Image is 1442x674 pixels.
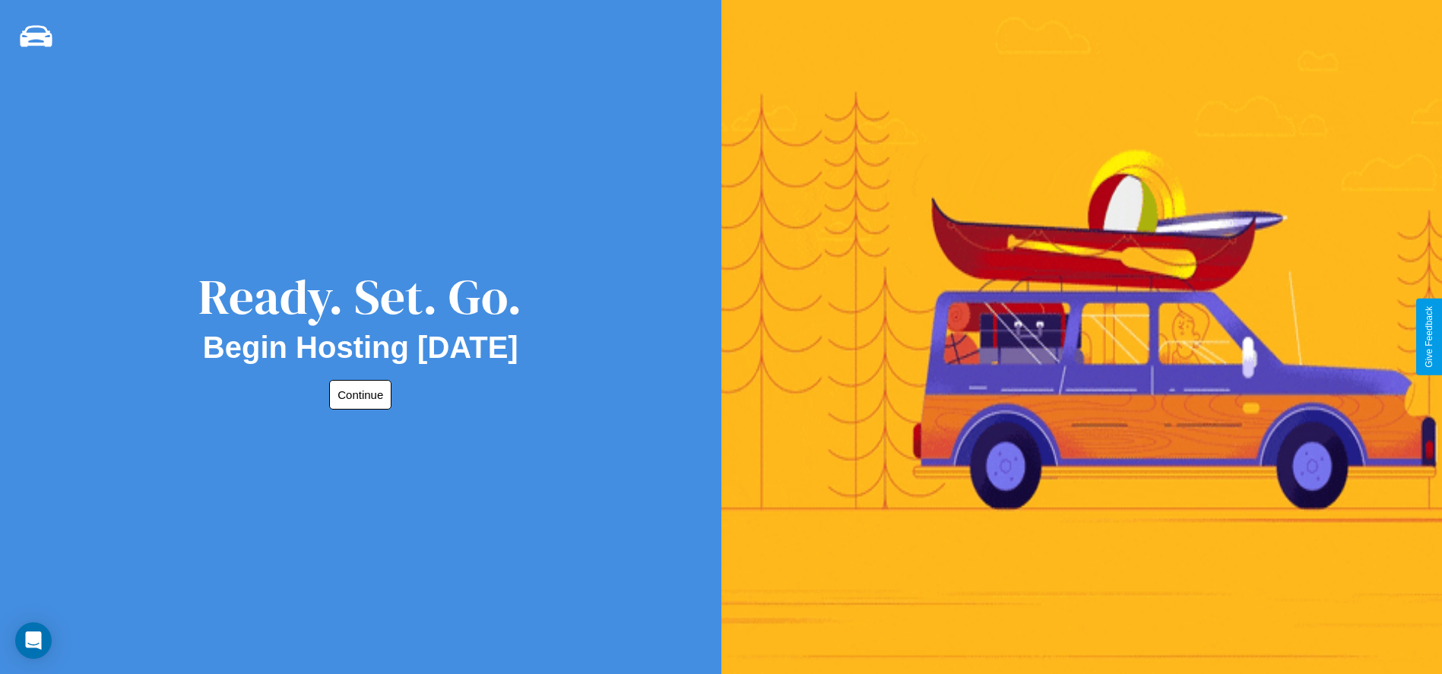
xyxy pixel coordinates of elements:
div: Open Intercom Messenger [15,622,52,659]
div: Give Feedback [1424,306,1434,368]
h2: Begin Hosting [DATE] [203,331,518,365]
button: Continue [329,380,391,410]
div: Ready. Set. Go. [198,263,522,331]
